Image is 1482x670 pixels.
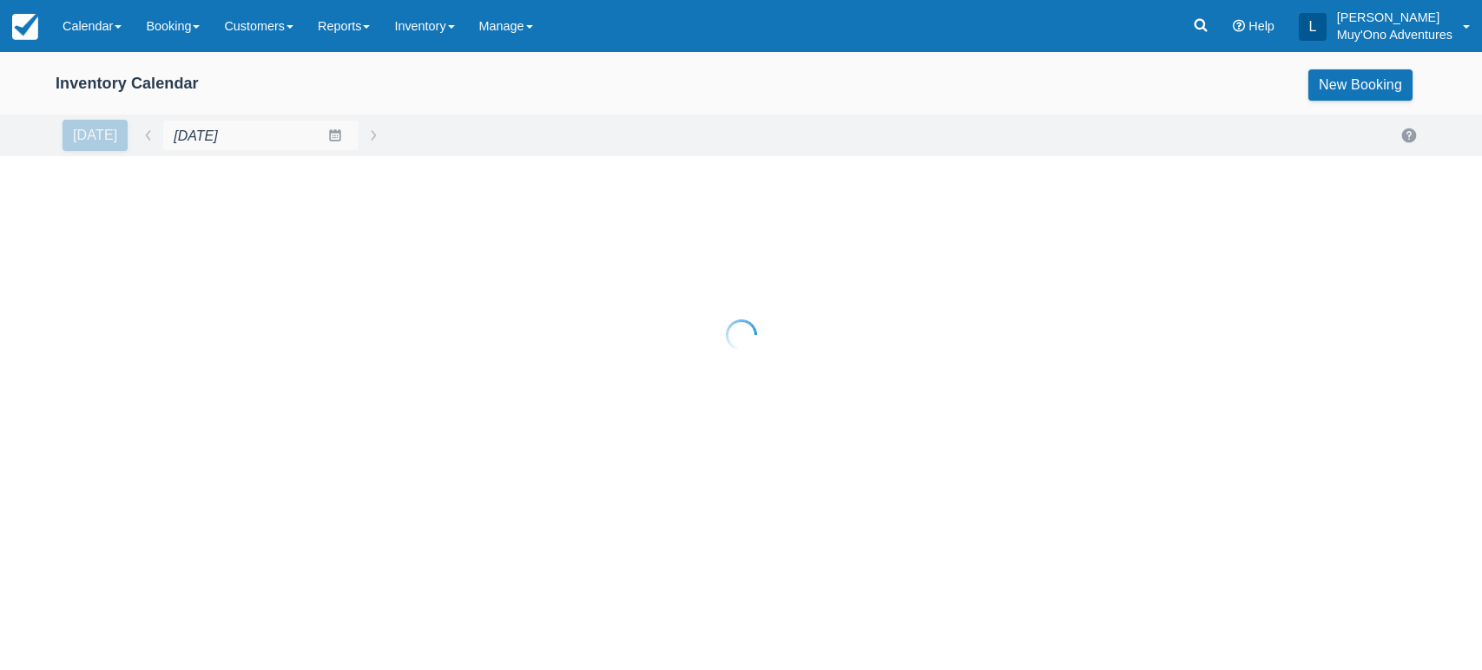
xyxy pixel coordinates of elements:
div: Inventory Calendar [56,74,199,94]
p: Muy'Ono Adventures [1337,26,1452,43]
div: L [1299,13,1327,41]
a: New Booking [1308,69,1413,101]
p: [PERSON_NAME] [1337,9,1452,26]
img: checkfront-main-nav-mini-logo.png [12,14,38,40]
span: Help [1248,19,1275,33]
i: Help [1233,20,1245,32]
input: Date [162,120,359,151]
